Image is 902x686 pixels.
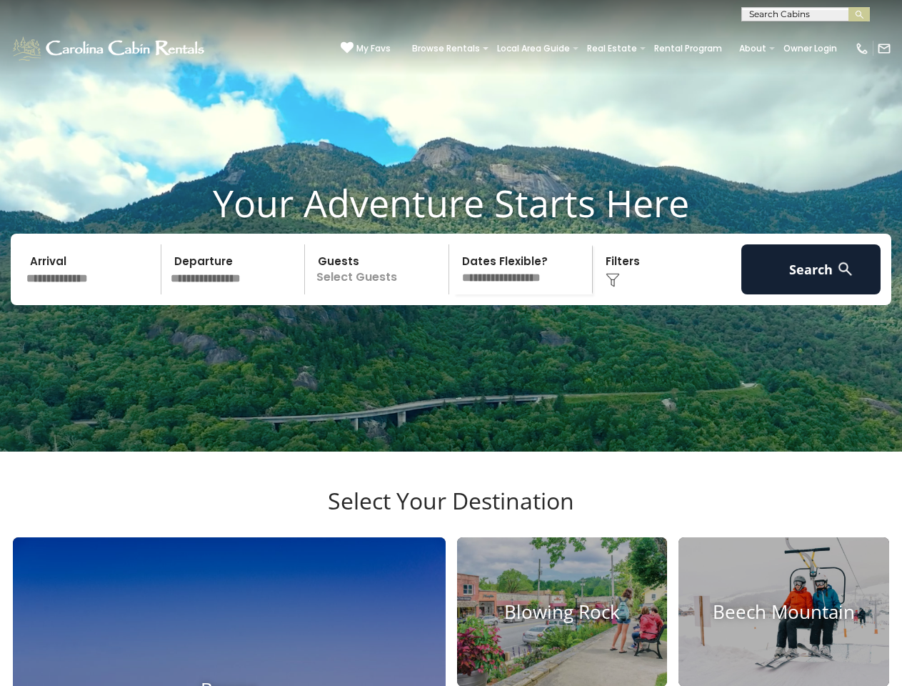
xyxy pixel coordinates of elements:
[11,181,891,225] h1: Your Adventure Starts Here
[647,39,729,59] a: Rental Program
[855,41,869,56] img: phone-regular-white.png
[580,39,644,59] a: Real Estate
[836,260,854,278] img: search-regular-white.png
[11,487,891,537] h3: Select Your Destination
[741,244,881,294] button: Search
[309,244,449,294] p: Select Guests
[341,41,391,56] a: My Favs
[732,39,773,59] a: About
[490,39,577,59] a: Local Area Guide
[356,42,391,55] span: My Favs
[457,601,668,623] h4: Blowing Rock
[606,273,620,287] img: filter--v1.png
[678,601,889,623] h4: Beech Mountain
[877,41,891,56] img: mail-regular-white.png
[11,34,209,63] img: White-1-1-2.png
[405,39,487,59] a: Browse Rentals
[776,39,844,59] a: Owner Login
